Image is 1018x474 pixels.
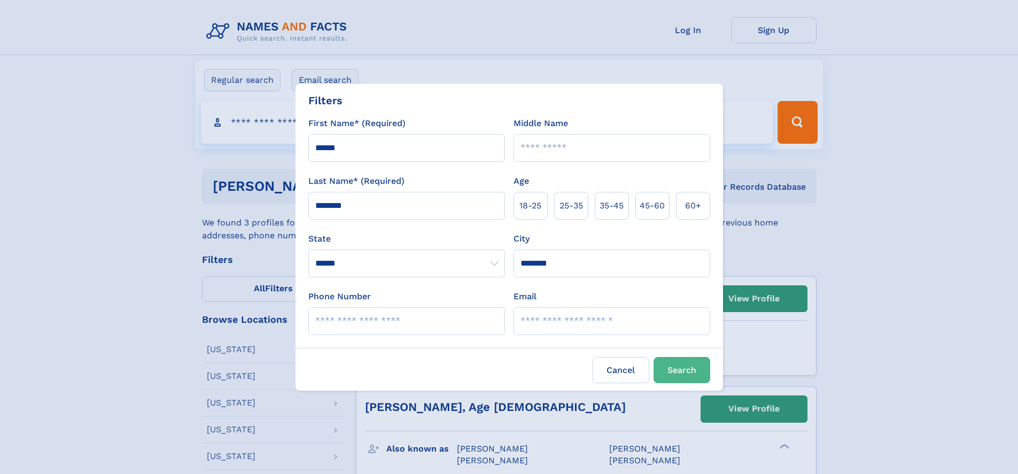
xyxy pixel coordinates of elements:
label: Age [514,175,529,188]
div: Filters [308,92,343,108]
span: 18‑25 [519,199,541,212]
label: Phone Number [308,290,371,303]
label: Middle Name [514,117,568,130]
label: Last Name* (Required) [308,175,405,188]
span: 45‑60 [640,199,665,212]
label: Cancel [593,357,649,383]
label: City [514,232,530,245]
span: 60+ [685,199,701,212]
label: First Name* (Required) [308,117,406,130]
label: Email [514,290,537,303]
span: 25‑35 [559,199,583,212]
span: 35‑45 [600,199,624,212]
label: State [308,232,505,245]
button: Search [654,357,710,383]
